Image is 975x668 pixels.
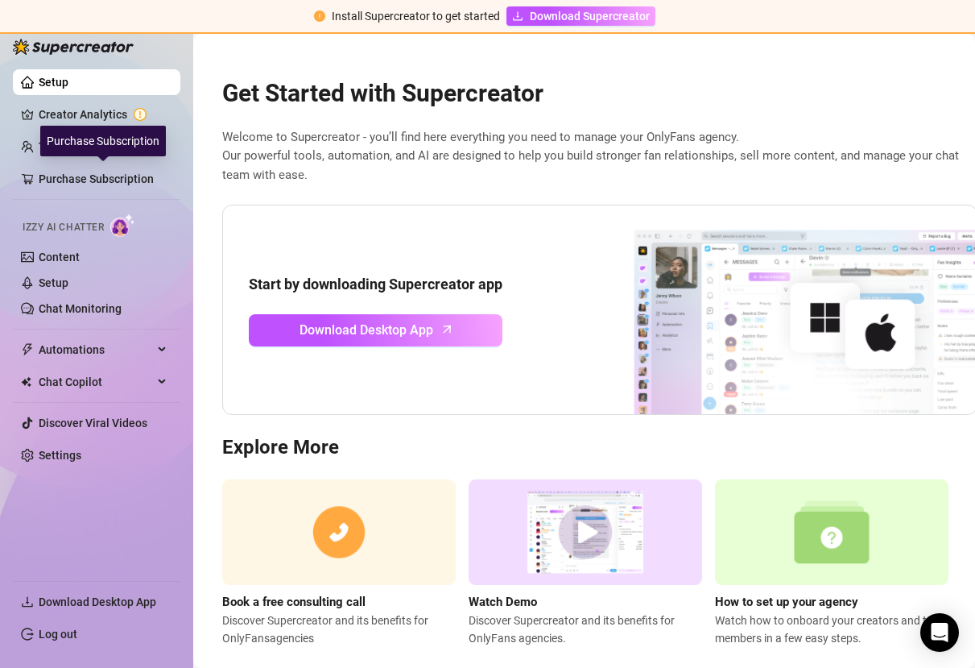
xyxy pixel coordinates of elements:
[13,39,134,55] img: logo-BBDzfeDw.svg
[512,10,523,22] span: download
[39,140,118,153] a: Team Analytics
[39,337,153,363] span: Automations
[715,612,948,647] span: Watch how to onboard your creators and team members in a few easy steps.
[39,595,156,608] span: Download Desktop App
[39,449,81,462] a: Settings
[249,276,502,293] strong: Start by downloading Supercreator app
[469,612,702,647] span: Discover Supercreator and its benefits for OnlyFans agencies.
[21,343,34,356] span: thunderbolt
[249,314,502,346] a: Download Desktop Apparrow-up
[39,369,153,395] span: Chat Copilot
[40,126,166,156] div: Purchase Subscription
[715,479,948,585] img: setup agency guide
[222,612,456,647] span: Discover Supercreator and its benefits for OnlyFans agencies
[438,320,457,338] span: arrow-up
[530,7,650,25] span: Download Supercreator
[39,276,68,289] a: Setup
[39,302,122,315] a: Chat Monitoring
[469,479,702,647] a: Watch DemoDiscover Supercreator and its benefits for OnlyFans agencies.
[300,320,433,340] span: Download Desktop App
[715,595,858,609] strong: How to set up your agency
[39,102,167,127] a: Creator Analytics exclamation-circle
[39,251,80,263] a: Content
[469,479,702,585] img: supercreator demo
[222,479,456,585] img: consulting call
[506,6,655,26] a: Download Supercreator
[920,613,959,652] div: Open Intercom Messenger
[21,595,34,608] span: download
[110,214,135,237] img: AI Chatter
[39,417,147,429] a: Discover Viral Videos
[39,628,77,641] a: Log out
[39,166,167,192] a: Purchase Subscription
[39,76,68,89] a: Setup
[21,376,31,388] img: Chat Copilot
[332,10,500,23] span: Install Supercreator to get started
[469,595,537,609] strong: Watch Demo
[222,595,366,609] strong: Book a free consulting call
[222,479,456,647] a: Book a free consulting callDiscover Supercreator and its benefits for OnlyFansagencies
[23,220,104,235] span: Izzy AI Chatter
[715,479,948,647] a: How to set up your agencyWatch how to onboard your creators and team members in a few easy steps.
[314,10,325,22] span: exclamation-circle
